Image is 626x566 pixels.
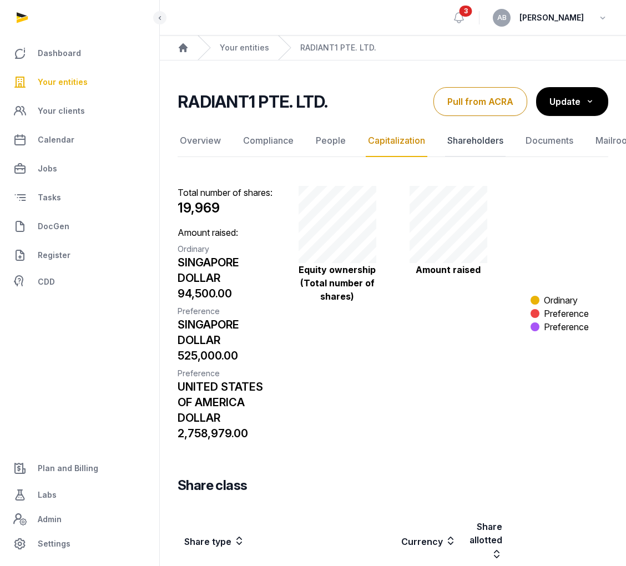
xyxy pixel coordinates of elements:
button: Pull from ACRA [433,87,527,116]
li: Preference [531,307,589,320]
div: Ordinary [178,244,275,255]
a: Capitalization [366,125,427,157]
span: CDD [38,275,55,289]
li: Preference [531,320,589,333]
button: AB [493,9,511,27]
a: Admin [9,508,150,530]
a: DocGen [9,213,150,240]
a: Jobs [9,155,150,182]
a: CDD [9,271,150,293]
a: Documents [523,125,575,157]
a: RADIANT1 PTE. LTD. [300,42,376,53]
span: Jobs [38,162,57,175]
span: Calendar [38,133,74,146]
p: Equity ownership (Total number of shares) [299,263,377,303]
a: Overview [178,125,223,157]
a: Tasks [9,184,150,211]
p: Total number of shares: [178,186,275,217]
div: UNITED STATES OF AMERICA DOLLAR 2,758,979.00 [178,379,275,441]
div: Preference [178,306,275,317]
span: AB [497,14,507,21]
span: Tasks [38,191,61,204]
span: 19,969 [178,200,220,216]
span: [PERSON_NAME] [519,11,584,24]
h3: Share class [178,477,247,494]
span: Update [549,96,580,107]
span: Dashboard [38,47,81,60]
span: Settings [38,537,70,550]
a: Compliance [241,125,296,157]
p: Amount raised: [178,226,275,441]
span: Your entities [38,75,88,89]
h2: RADIANT1 PTE. LTD. [178,92,328,112]
div: Preference [178,368,275,379]
a: Your entities [9,69,150,95]
li: Ordinary [531,294,589,307]
span: Register [38,249,70,262]
span: Plan and Billing [38,462,98,475]
a: Dashboard [9,40,150,67]
span: 3 [460,6,472,17]
a: Plan and Billing [9,455,150,482]
a: Your clients [9,98,150,124]
span: Your clients [38,104,85,118]
a: Your entities [220,42,269,53]
div: SINGAPORE DOLLAR 525,000.00 [178,317,275,363]
a: Register [9,242,150,269]
span: Admin [38,513,62,526]
span: Labs [38,488,57,502]
a: Settings [9,530,150,557]
span: DocGen [38,220,69,233]
a: Shareholders [445,125,506,157]
a: People [314,125,348,157]
nav: Breadcrumb [160,36,626,60]
nav: Tabs [178,125,608,157]
a: Labs [9,482,150,508]
a: Calendar [9,127,150,153]
p: Amount raised [410,263,488,276]
div: SINGAPORE DOLLAR 94,500.00 [178,255,275,301]
button: Update [536,87,608,116]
